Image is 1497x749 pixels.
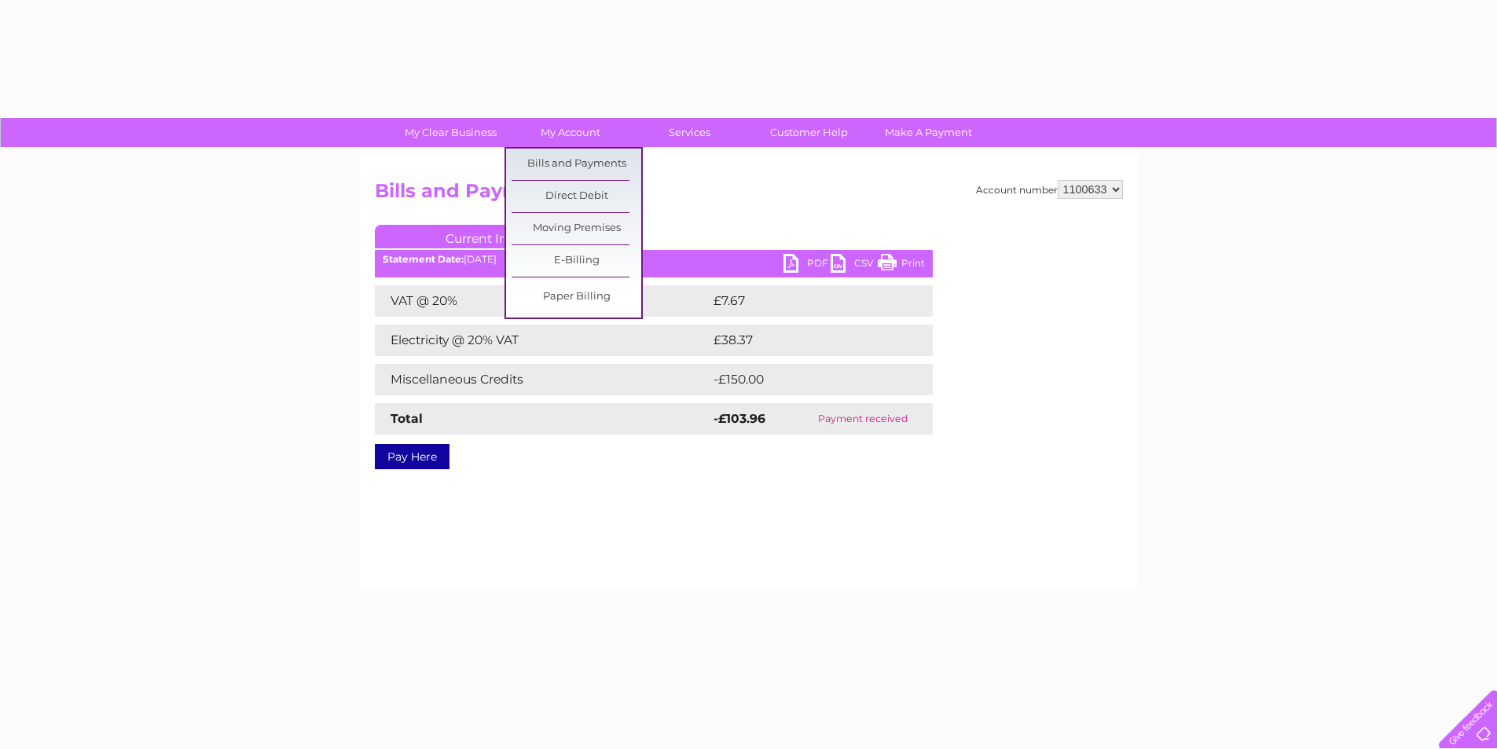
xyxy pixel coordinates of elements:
[375,180,1123,210] h2: Bills and Payments
[375,285,710,317] td: VAT @ 20%
[714,411,765,426] strong: -£103.96
[512,245,641,277] a: E-Billing
[744,118,874,147] a: Customer Help
[512,213,641,244] a: Moving Premises
[831,254,878,277] a: CSV
[878,254,925,277] a: Print
[783,254,831,277] a: PDF
[976,180,1123,199] div: Account number
[375,225,611,248] a: Current Invoice
[375,325,710,356] td: Electricity @ 20% VAT
[794,403,932,435] td: Payment received
[710,285,896,317] td: £7.67
[864,118,993,147] a: Make A Payment
[386,118,516,147] a: My Clear Business
[625,118,754,147] a: Services
[710,325,901,356] td: £38.37
[375,444,449,469] a: Pay Here
[375,254,933,265] div: [DATE]
[710,364,906,395] td: -£150.00
[505,118,635,147] a: My Account
[391,411,423,426] strong: Total
[383,253,464,265] b: Statement Date:
[375,364,710,395] td: Miscellaneous Credits
[512,181,641,212] a: Direct Debit
[512,149,641,180] a: Bills and Payments
[512,281,641,313] a: Paper Billing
